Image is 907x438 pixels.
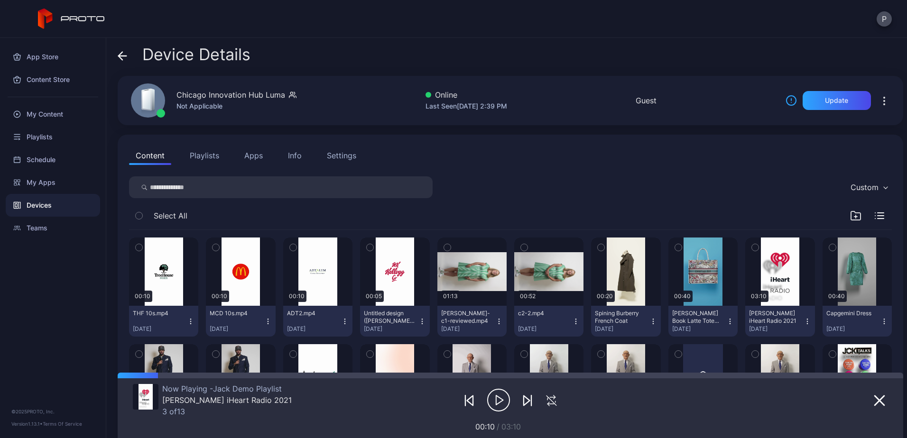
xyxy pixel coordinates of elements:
[133,325,187,333] div: [DATE]
[176,100,296,112] div: Not Applicable
[287,310,339,317] div: ADT2.mp4
[877,11,892,27] button: P
[288,150,302,161] div: Info
[364,325,418,333] div: [DATE]
[826,310,879,317] div: Capgemini Dress
[6,68,100,91] a: Content Store
[6,103,100,126] a: My Content
[287,325,341,333] div: [DATE]
[437,306,507,337] button: [PERSON_NAME]-c1-reviewed.mp4[DATE]
[129,146,171,165] button: Content
[518,310,570,317] div: c2-2.mp4
[11,421,43,427] span: Version 1.13.1 •
[595,325,649,333] div: [DATE]
[6,126,100,148] a: Playlists
[129,306,198,337] button: THF 10s.mp4[DATE]
[11,408,94,415] div: © 2025 PROTO, Inc.
[360,306,429,337] button: Untitled design ([PERSON_NAME]).mp4[DATE]
[210,384,282,393] span: Jack Demo Playlist
[210,325,264,333] div: [DATE]
[162,407,292,416] div: 3 of 13
[441,310,493,325] div: laura-c1-reviewed.mp4
[851,182,879,192] div: Custom
[206,306,275,337] button: MCD 10s.mp4[DATE]
[749,325,803,333] div: [DATE]
[133,310,185,317] div: THF 10s.mp4
[672,310,724,325] div: Christan Dior Book Latte Tote Bag
[162,384,292,393] div: Now Playing
[6,148,100,171] a: Schedule
[501,422,521,431] span: 03:10
[6,194,100,217] a: Devices
[595,310,647,325] div: Spining Burberry French Coat
[283,306,352,337] button: ADT2.mp4[DATE]
[826,325,880,333] div: [DATE]
[518,325,572,333] div: [DATE]
[210,310,262,317] div: MCD 10s.mp4
[6,46,100,68] a: App Store
[327,150,356,161] div: Settings
[497,422,500,431] span: /
[6,217,100,239] a: Teams
[672,325,726,333] div: [DATE]
[745,306,814,337] button: [PERSON_NAME] iHeart Radio 2021[DATE]
[183,146,226,165] button: Playlists
[803,91,871,110] button: Update
[823,306,892,337] button: Capgemini Dress[DATE]
[364,310,416,325] div: Untitled design (Kellogg).mp4
[441,325,495,333] div: [DATE]
[6,171,100,194] a: My Apps
[636,95,657,106] div: Guest
[162,395,292,405] div: Kane Brown iHeart Radio 2021
[749,310,801,325] div: Kane Brown iHeart Radio 2021
[281,146,308,165] button: Info
[846,176,892,198] button: Custom
[176,89,285,100] div: Chicago Innovation Hub Luma
[668,306,738,337] button: [PERSON_NAME] Book Latte Tote Bag[DATE]
[154,210,187,221] span: Select All
[426,89,507,100] div: Online
[825,97,848,104] div: Update
[475,422,495,431] span: 00:10
[320,146,363,165] button: Settings
[142,46,250,64] span: Device Details
[514,306,583,337] button: c2-2.mp4[DATE]
[238,146,269,165] button: Apps
[43,421,82,427] a: Terms Of Service
[591,306,660,337] button: Spining Burberry French Coat[DATE]
[426,100,507,112] div: Last Seen [DATE] 2:39 PM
